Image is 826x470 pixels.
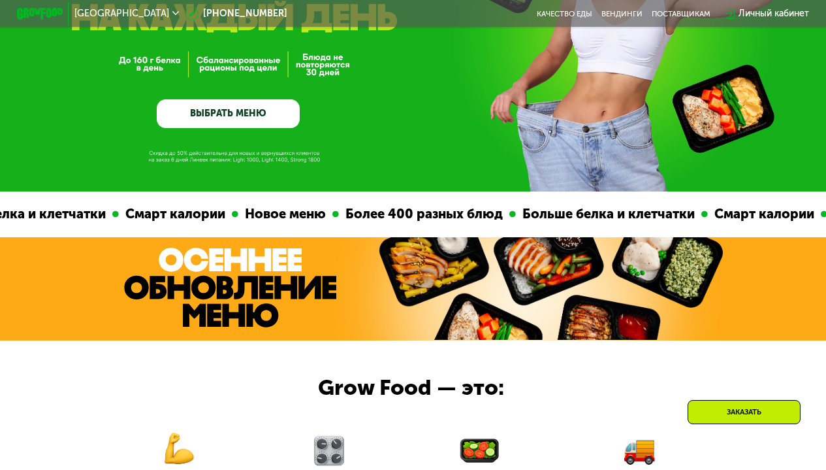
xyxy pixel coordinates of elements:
div: Смарт калории [699,204,812,224]
div: Заказать [688,400,801,424]
a: Качество еды [537,9,592,18]
div: Более 400 разных блюд [330,204,501,224]
a: Вендинги [601,9,643,18]
div: Смарт калории [110,204,223,224]
a: [PHONE_NUMBER] [185,7,287,20]
div: Grow Food — это: [318,371,537,405]
a: ВЫБРАТЬ МЕНЮ [157,99,300,128]
div: Новое меню [230,204,324,224]
div: Личный кабинет [739,7,809,20]
span: [GEOGRAPHIC_DATA] [74,9,169,18]
div: Больше белка и клетчатки [507,204,693,224]
div: поставщикам [652,9,710,18]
